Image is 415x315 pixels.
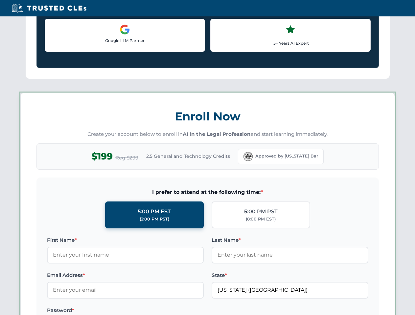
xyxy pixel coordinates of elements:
input: Enter your last name [212,247,368,263]
img: Florida Bar [243,152,253,161]
span: I prefer to attend at the following time: [47,188,368,197]
img: Google [120,24,130,35]
div: (8:00 PM EST) [246,216,276,222]
p: 15+ Years AI Expert [216,40,365,46]
img: Trusted CLEs [10,3,88,13]
input: Enter your first name [47,247,204,263]
p: Create your account below to enroll in and start learning immediately. [36,131,379,138]
input: Enter your email [47,282,204,298]
span: Reg $299 [115,154,138,162]
h3: Enroll Now [36,106,379,127]
label: Email Address [47,271,204,279]
label: Last Name [212,236,368,244]
input: Florida (FL) [212,282,368,298]
span: Approved by [US_STATE] Bar [255,153,318,159]
div: 5:00 PM PST [244,207,278,216]
p: Google LLM Partner [50,37,199,44]
label: Password [47,306,204,314]
label: First Name [47,236,204,244]
span: $199 [91,149,113,164]
div: (2:00 PM PST) [140,216,169,222]
strong: AI in the Legal Profession [183,131,251,137]
div: 5:00 PM EST [138,207,171,216]
span: 2.5 General and Technology Credits [146,153,230,160]
label: State [212,271,368,279]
